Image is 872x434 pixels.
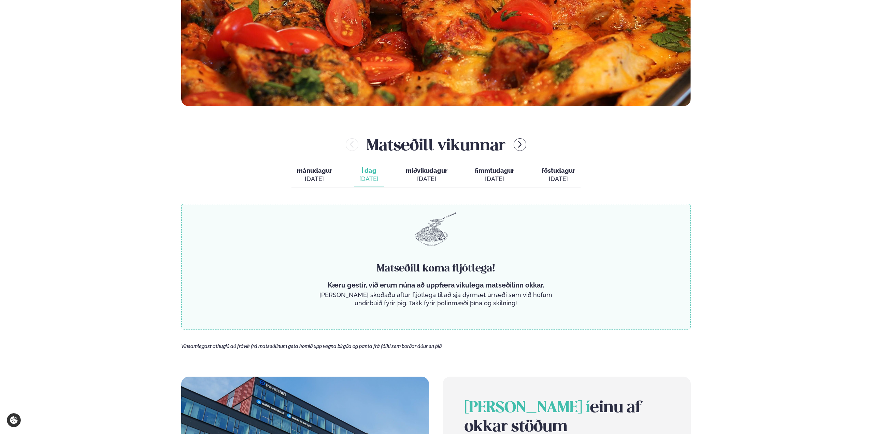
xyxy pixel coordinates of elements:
[346,138,358,151] button: menu-btn-left
[475,167,514,174] span: fimmtudagur
[297,167,332,174] span: mánudagur
[181,344,443,349] span: Vinsamlegast athugið að frávik frá matseðlinum geta komið upp vegna birgða og panta frá fólki sem...
[542,167,575,174] span: föstudagur
[415,212,457,246] img: pasta
[359,167,378,175] span: Í dag
[469,164,520,186] button: fimmtudagur [DATE]
[317,291,555,307] p: [PERSON_NAME] skoðaðu aftur fljótlega til að sjá dýrmæt úrræði sem við höfum undirbúið fyrir þig....
[542,175,575,183] div: [DATE]
[7,413,21,427] a: Cookie settings
[297,175,332,183] div: [DATE]
[475,175,514,183] div: [DATE]
[406,175,447,183] div: [DATE]
[400,164,453,186] button: miðvikudagur [DATE]
[367,134,505,156] h2: Matseðill vikunnar
[514,138,526,151] button: menu-btn-right
[464,401,590,416] span: [PERSON_NAME] í
[317,262,555,276] h4: Matseðill koma fljótlega!
[317,281,555,289] p: Kæru gestir, við erum núna að uppfæra vikulega matseðilinn okkar.
[536,164,581,186] button: föstudagur [DATE]
[291,164,338,186] button: mánudagur [DATE]
[359,175,378,183] div: [DATE]
[406,167,447,174] span: miðvikudagur
[354,164,384,186] button: Í dag [DATE]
